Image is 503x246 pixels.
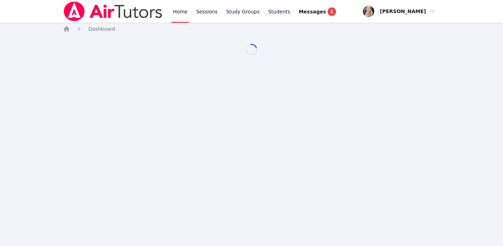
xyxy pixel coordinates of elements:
[63,25,440,33] nav: Breadcrumb
[88,25,115,33] a: Dashboard
[299,8,326,15] span: Messages
[328,7,336,16] span: 1
[88,26,115,32] span: Dashboard
[63,1,163,21] img: Air Tutors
